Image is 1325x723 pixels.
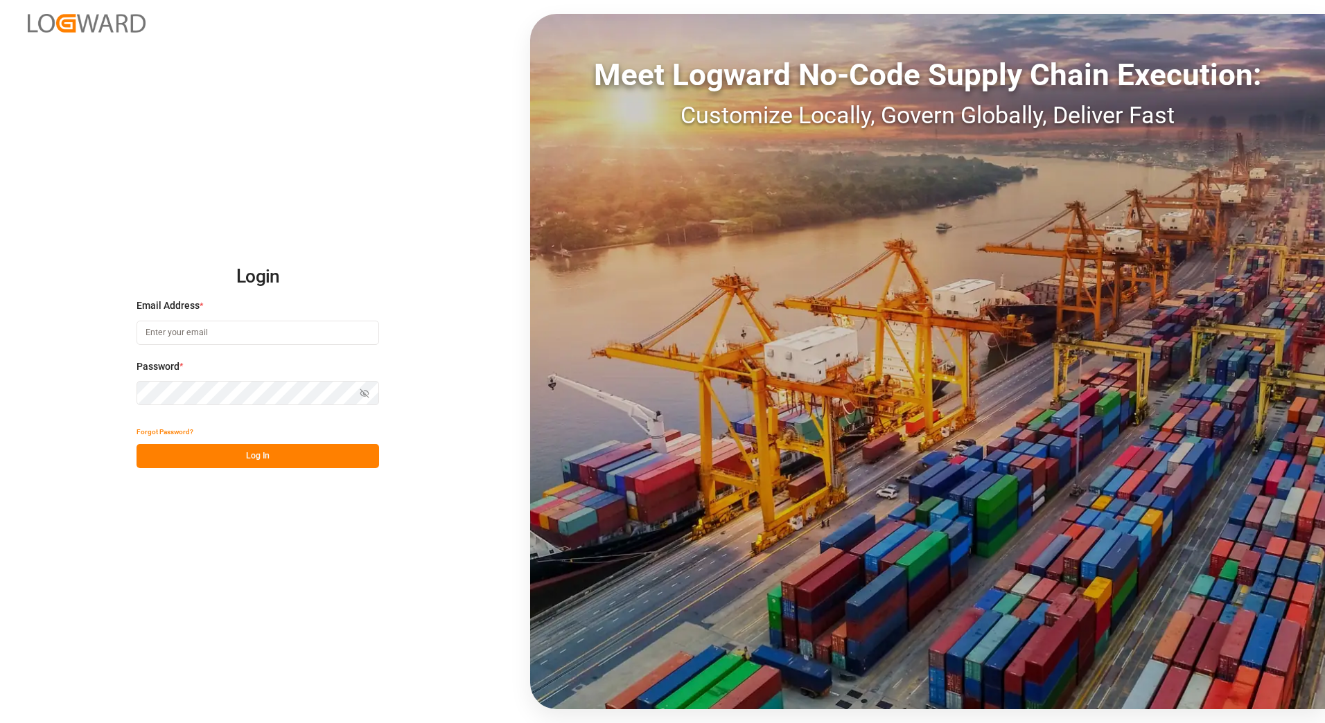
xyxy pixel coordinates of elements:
[137,321,379,345] input: Enter your email
[137,444,379,468] button: Log In
[137,298,200,313] span: Email Address
[28,14,146,33] img: Logward_new_orange.png
[530,52,1325,98] div: Meet Logward No-Code Supply Chain Execution:
[137,420,193,444] button: Forgot Password?
[530,98,1325,133] div: Customize Locally, Govern Globally, Deliver Fast
[137,359,179,374] span: Password
[137,255,379,299] h2: Login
